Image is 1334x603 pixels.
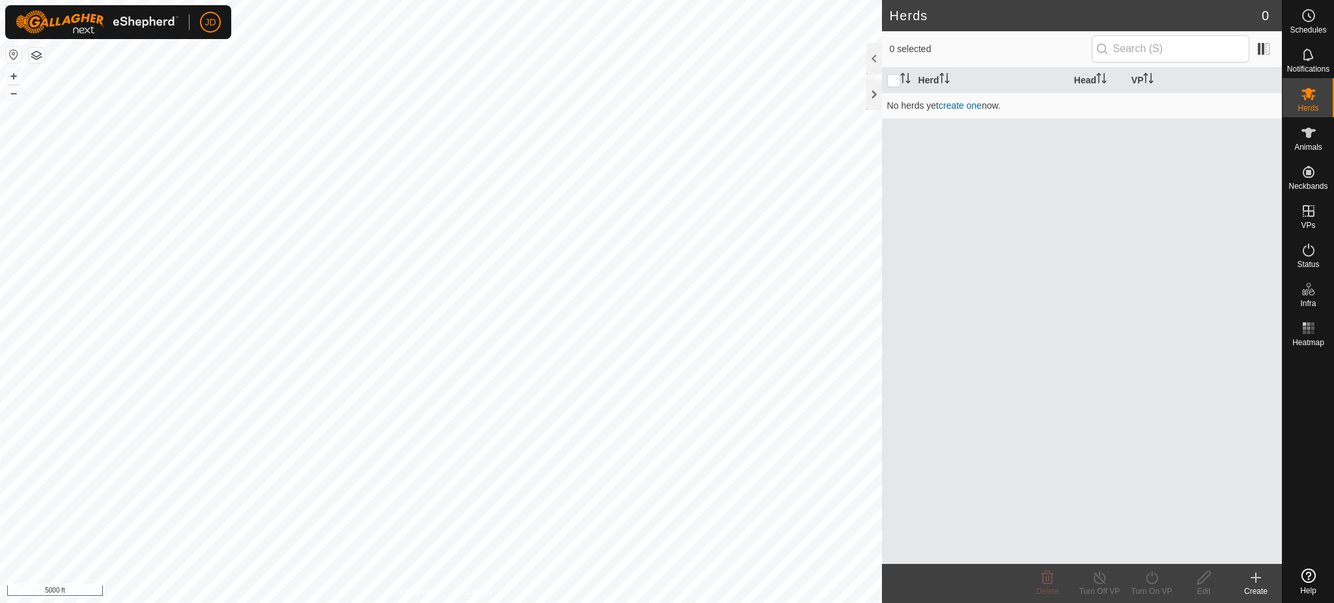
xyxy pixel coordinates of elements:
div: Turn Off VP [1073,585,1126,597]
span: 0 selected [890,42,1092,56]
span: Help [1300,587,1316,595]
button: Map Layers [29,48,44,63]
a: create one [939,100,982,111]
p-sorticon: Activate to sort [900,75,911,85]
button: Reset Map [6,47,21,63]
div: Edit [1178,585,1230,597]
span: Delete [1036,587,1059,596]
span: 0 [1262,6,1269,25]
img: Gallagher Logo [16,10,178,34]
p-sorticon: Activate to sort [1143,75,1154,85]
button: + [6,68,21,84]
a: Privacy Policy [390,586,438,598]
div: Create [1230,585,1282,597]
span: JD [205,16,216,29]
span: Herds [1298,104,1318,112]
span: Neckbands [1288,182,1327,190]
h2: Herds [890,8,1262,23]
a: Help [1283,563,1334,600]
input: Search (S) [1092,35,1249,63]
a: Contact Us [453,586,492,598]
th: VP [1126,68,1282,93]
th: Herd [913,68,1069,93]
span: VPs [1301,221,1315,229]
p-sorticon: Activate to sort [1096,75,1107,85]
span: Schedules [1290,26,1326,34]
div: Turn On VP [1126,585,1178,597]
button: – [6,85,21,101]
span: Heatmap [1292,339,1324,346]
th: Head [1069,68,1126,93]
span: Notifications [1287,65,1329,73]
span: Infra [1300,300,1316,307]
p-sorticon: Activate to sort [939,75,950,85]
td: No herds yet now. [882,92,1282,119]
span: Status [1297,260,1319,268]
span: Animals [1294,143,1322,151]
